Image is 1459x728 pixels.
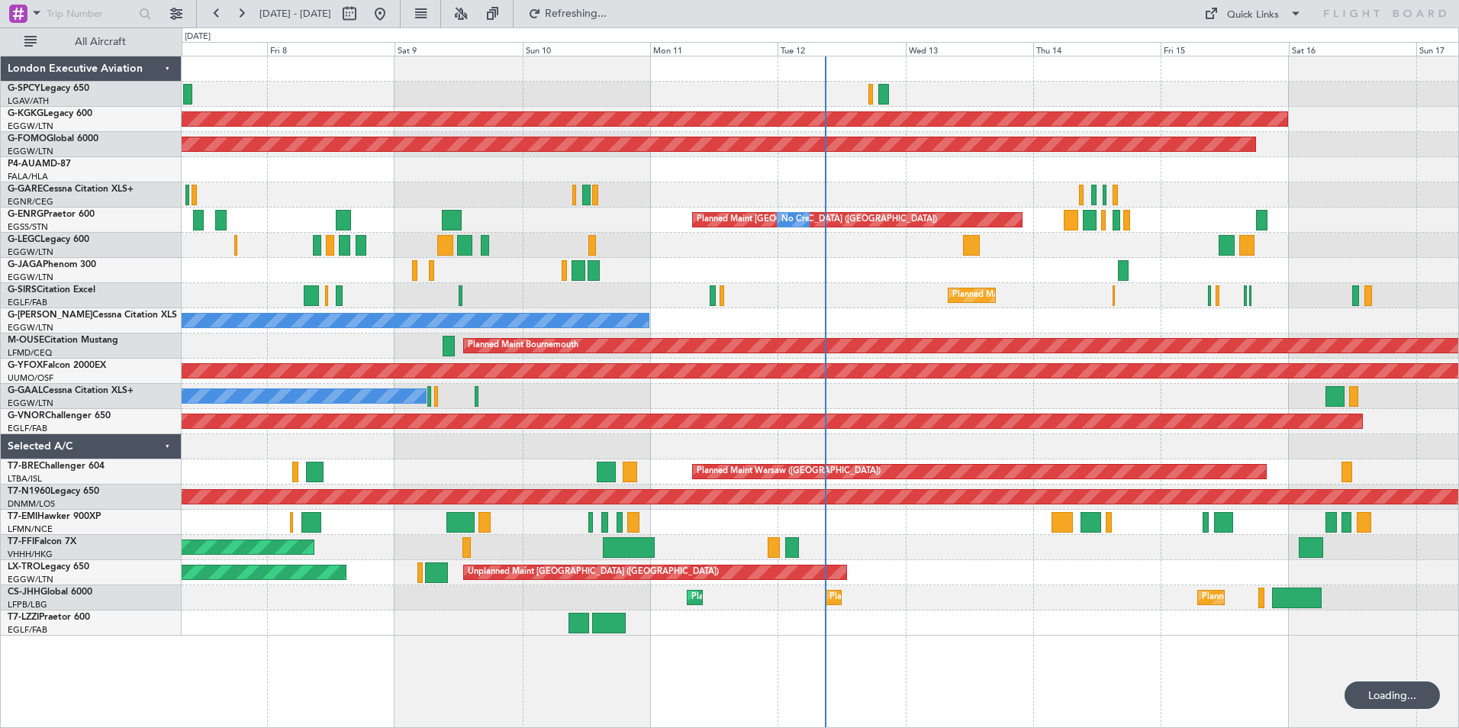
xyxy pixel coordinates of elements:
a: DNMM/LOS [8,498,55,510]
a: LFMD/CEQ [8,347,52,359]
div: Sat 9 [395,42,522,56]
input: Trip Number [47,2,134,25]
a: EGLF/FAB [8,624,47,636]
a: G-SIRSCitation Excel [8,285,95,295]
div: Sat 16 [1289,42,1416,56]
div: Mon 11 [650,42,778,56]
span: T7-LZZI [8,613,39,622]
div: Planned Maint Bournemouth [468,334,578,357]
a: G-ENRGPraetor 600 [8,210,95,219]
div: Planned Maint Warsaw ([GEOGRAPHIC_DATA]) [697,460,881,483]
a: G-[PERSON_NAME]Cessna Citation XLS [8,311,177,320]
span: G-GAAL [8,386,43,395]
div: Loading... [1345,681,1440,709]
span: G-YFOX [8,361,43,370]
div: Tue 12 [778,42,905,56]
span: P4-AUA [8,159,42,169]
a: EGGW/LTN [8,322,53,333]
a: EGGW/LTN [8,121,53,132]
a: G-JAGAPhenom 300 [8,260,96,269]
a: LTBA/ISL [8,473,42,485]
a: LGAV/ATH [8,95,49,107]
button: Quick Links [1197,2,1309,26]
button: Refreshing... [521,2,613,26]
a: EGGW/LTN [8,146,53,157]
div: Unplanned Maint [GEOGRAPHIC_DATA] ([GEOGRAPHIC_DATA]) [468,561,719,584]
div: Planned Maint [GEOGRAPHIC_DATA] ([GEOGRAPHIC_DATA]) [952,284,1193,307]
span: G-SPCY [8,84,40,93]
span: [DATE] - [DATE] [259,7,331,21]
a: EGLF/FAB [8,423,47,434]
a: G-KGKGLegacy 600 [8,109,92,118]
a: G-FOMOGlobal 6000 [8,134,98,143]
a: VHHH/HKG [8,549,53,560]
div: Thu 14 [1033,42,1161,56]
a: G-VNORChallenger 650 [8,411,111,420]
a: T7-LZZIPraetor 600 [8,613,90,622]
a: LFMN/NCE [8,523,53,535]
div: Planned Maint [GEOGRAPHIC_DATA] ([GEOGRAPHIC_DATA]) [829,586,1070,609]
div: No Crew [781,208,816,231]
span: G-[PERSON_NAME] [8,311,92,320]
div: Wed 13 [906,42,1033,56]
span: Refreshing... [544,8,608,19]
a: FALA/HLA [8,171,48,182]
a: G-GARECessna Citation XLS+ [8,185,134,194]
span: G-ENRG [8,210,43,219]
span: T7-FFI [8,537,34,546]
a: EGLF/FAB [8,297,47,308]
button: All Aircraft [17,30,166,54]
div: Planned Maint [GEOGRAPHIC_DATA] ([GEOGRAPHIC_DATA]) [691,586,932,609]
a: T7-FFIFalcon 7X [8,537,76,546]
a: EGGW/LTN [8,246,53,258]
span: T7-N1960 [8,487,50,496]
span: CS-JHH [8,588,40,597]
a: LX-TROLegacy 650 [8,562,89,572]
a: LFPB/LBG [8,599,47,610]
a: T7-EMIHawker 900XP [8,512,101,521]
a: EGGW/LTN [8,398,53,409]
a: G-SPCYLegacy 650 [8,84,89,93]
a: T7-BREChallenger 604 [8,462,105,471]
span: M-OUSE [8,336,44,345]
a: EGSS/STN [8,221,48,233]
div: Planned Maint [GEOGRAPHIC_DATA] ([GEOGRAPHIC_DATA]) [1202,586,1442,609]
span: LX-TRO [8,562,40,572]
a: M-OUSECitation Mustang [8,336,118,345]
span: G-FOMO [8,134,47,143]
div: Sun 10 [523,42,650,56]
span: T7-EMI [8,512,37,521]
span: G-GARE [8,185,43,194]
a: CS-JHHGlobal 6000 [8,588,92,597]
a: T7-N1960Legacy 650 [8,487,99,496]
span: G-SIRS [8,285,37,295]
div: Planned Maint [GEOGRAPHIC_DATA] ([GEOGRAPHIC_DATA]) [697,208,937,231]
div: Fri 8 [267,42,395,56]
div: Thu 7 [140,42,267,56]
div: [DATE] [185,31,211,43]
span: All Aircraft [40,37,161,47]
a: UUMO/OSF [8,372,53,384]
div: Fri 15 [1161,42,1288,56]
a: G-LEGCLegacy 600 [8,235,89,244]
span: T7-BRE [8,462,39,471]
a: EGNR/CEG [8,196,53,208]
a: G-YFOXFalcon 2000EX [8,361,106,370]
span: G-KGKG [8,109,43,118]
span: G-VNOR [8,411,45,420]
a: EGGW/LTN [8,574,53,585]
span: G-JAGA [8,260,43,269]
a: EGGW/LTN [8,272,53,283]
a: P4-AUAMD-87 [8,159,71,169]
span: G-LEGC [8,235,40,244]
a: G-GAALCessna Citation XLS+ [8,386,134,395]
div: Quick Links [1227,8,1279,23]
